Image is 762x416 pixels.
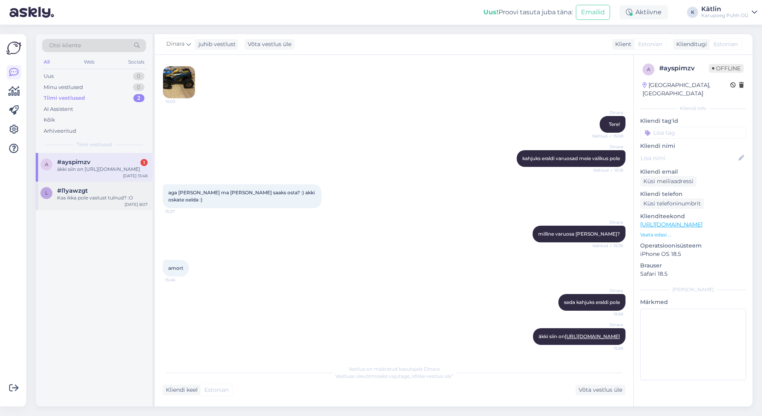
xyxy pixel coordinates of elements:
[564,299,620,305] span: seda kahjuks eraldi pole
[57,159,90,166] span: #ayspimzv
[593,243,623,249] span: Nähtud ✓ 15:35
[647,66,650,72] span: a
[640,176,697,187] div: Küsi meiliaadressi
[609,121,620,127] span: Tere!
[640,212,746,221] p: Klienditeekond
[44,116,55,124] div: Kõik
[57,194,148,201] div: Kas ikka pole vastust tulnud? :O
[44,94,85,102] div: Tiimi vestlused
[640,298,746,306] p: Märkmed
[714,40,738,48] span: Estonian
[659,64,709,73] div: # ayspimzv
[348,366,440,372] span: Vestlus on määratud kasutajale Dinara
[565,333,620,339] a: [URL][DOMAIN_NAME]
[45,161,48,167] span: a
[125,201,148,207] div: [DATE] 8:07
[640,190,746,198] p: Kliendi telefon
[44,72,54,80] div: Uus
[166,40,185,48] span: Dinara
[640,117,746,125] p: Kliendi tag'id
[163,386,198,394] div: Kliendi keel
[640,198,704,209] div: Küsi telefoninumbrit
[123,173,148,179] div: [DATE] 15:46
[165,209,195,215] span: 15:27
[701,6,749,12] div: Kätlin
[687,7,698,18] div: K
[44,105,73,113] div: AI Assistent
[640,286,746,293] div: [PERSON_NAME]
[640,127,746,139] input: Lisa tag
[168,190,316,203] span: aga [PERSON_NAME] ma [PERSON_NAME] saaks osta? :) akki oskate oelda :)
[45,190,48,196] span: l
[640,261,746,270] p: Brauser
[593,322,623,328] span: Dinara
[612,40,631,48] div: Klient
[165,277,195,283] span: 15:46
[163,66,195,98] img: Attachment
[593,167,623,173] span: Nähtud ✓ 15:18
[165,99,195,104] span: 15:03
[335,373,453,379] span: Vestluse ülevõtmiseks vajutage
[593,110,623,116] span: Dinara
[133,94,144,102] div: 2
[641,154,737,163] input: Lisa nimi
[673,40,707,48] div: Klienditugi
[640,142,746,150] p: Kliendi nimi
[57,187,88,194] span: #l1yawzgt
[593,144,623,150] span: Dinara
[593,311,623,317] span: 15:58
[244,39,294,50] div: Võta vestlus üle
[640,221,702,228] a: [URL][DOMAIN_NAME]
[640,105,746,112] div: Kliendi info
[483,8,573,17] div: Proovi tasuta juba täna:
[127,57,146,67] div: Socials
[49,41,81,50] span: Otsi kliente
[701,6,757,19] a: KätlinKarupoeg Puhh OÜ
[195,40,236,48] div: juhib vestlust
[575,385,625,395] div: Võta vestlus üle
[42,57,51,67] div: All
[620,5,668,19] div: Aktiivne
[709,64,744,73] span: Offline
[701,12,749,19] div: Karupoeg Puhh OÜ
[140,159,148,166] div: 1
[133,72,144,80] div: 0
[522,155,620,161] span: kahjuks eraldi varuosad meie valikus pole
[593,288,623,294] span: Dinara
[410,373,453,379] i: „Võtke vestlus üle”
[538,231,620,237] span: milline varuosa [PERSON_NAME]?
[539,333,620,339] span: äkki siin on
[133,83,144,91] div: 0
[77,141,112,148] span: Tiimi vestlused
[592,133,623,139] span: Nähtud ✓ 15:08
[57,166,148,173] div: äkki siin on [URL][DOMAIN_NAME]
[204,386,229,394] span: Estonian
[593,345,623,351] span: 15:58
[640,242,746,250] p: Operatsioonisüsteem
[643,81,730,98] div: [GEOGRAPHIC_DATA], [GEOGRAPHIC_DATA]
[638,40,662,48] span: Estonian
[576,5,610,20] button: Emailid
[640,270,746,278] p: Safari 18.5
[44,127,76,135] div: Arhiveeritud
[593,219,623,225] span: Dinara
[6,41,21,56] img: Askly Logo
[640,250,746,258] p: iPhone OS 18.5
[82,57,96,67] div: Web
[44,83,83,91] div: Minu vestlused
[168,265,183,271] span: amort
[640,231,746,238] p: Vaata edasi ...
[640,168,746,176] p: Kliendi email
[483,8,498,16] b: Uus!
